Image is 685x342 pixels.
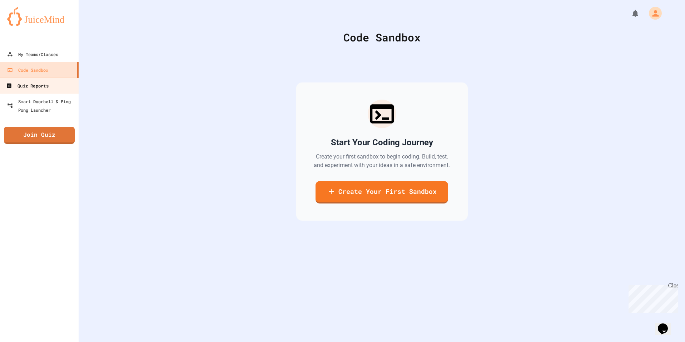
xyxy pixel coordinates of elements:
[641,5,664,21] div: My Account
[626,282,678,313] iframe: chat widget
[316,181,448,203] a: Create Your First Sandbox
[4,127,75,144] a: Join Quiz
[7,50,58,59] div: My Teams/Classes
[3,3,49,45] div: Chat with us now!Close
[6,81,48,90] div: Quiz Reports
[655,313,678,335] iframe: chat widget
[313,152,451,170] p: Create your first sandbox to begin coding. Build, test, and experiment with your ideas in a safe ...
[96,29,667,45] div: Code Sandbox
[618,7,641,19] div: My Notifications
[7,7,71,26] img: logo-orange.svg
[7,97,76,114] div: Smart Doorbell & Ping Pong Launcher
[7,66,48,74] div: Code Sandbox
[331,137,433,148] h2: Start Your Coding Journey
